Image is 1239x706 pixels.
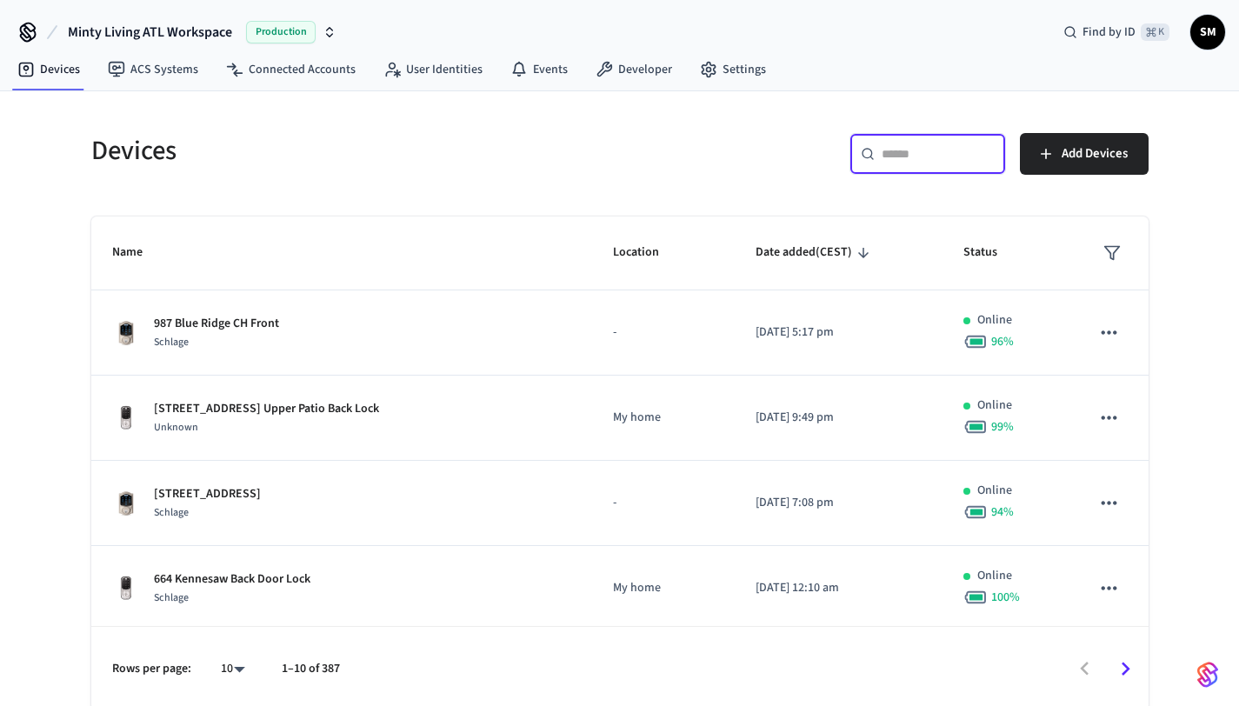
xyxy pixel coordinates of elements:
div: 10 [212,656,254,682]
p: Online [977,396,1012,415]
span: Status [963,239,1020,266]
span: SM [1192,17,1223,48]
p: [DATE] 5:17 pm [756,323,922,342]
img: Schlage Sense Smart Deadbolt with Camelot Trim, Front [112,490,140,517]
p: [DATE] 9:49 pm [756,409,922,427]
img: SeamLogoGradient.69752ec5.svg [1197,661,1218,689]
a: ACS Systems [94,54,212,85]
p: [DATE] 12:10 am [756,579,922,597]
a: Settings [686,54,780,85]
a: Connected Accounts [212,54,370,85]
span: Minty Living ATL Workspace [68,22,232,43]
a: User Identities [370,54,496,85]
p: My home [613,409,714,427]
p: Online [977,482,1012,500]
span: Schlage [154,590,189,605]
p: [STREET_ADDRESS] [154,485,261,503]
p: [STREET_ADDRESS] Upper Patio Back Lock [154,400,379,418]
a: Events [496,54,582,85]
a: Developer [582,54,686,85]
p: 664 Kennesaw Back Door Lock [154,570,310,589]
p: - [613,494,714,512]
span: Schlage [154,335,189,350]
span: 96 % [991,333,1014,350]
h5: Devices [91,133,610,169]
img: Yale Assure Touchscreen Wifi Smart Lock, Satin Nickel, Front [112,404,140,432]
button: SM [1190,15,1225,50]
button: Add Devices [1020,133,1149,175]
span: Unknown [154,420,198,435]
span: Location [613,239,682,266]
span: Add Devices [1062,143,1128,165]
span: 94 % [991,503,1014,521]
p: [DATE] 7:08 pm [756,494,922,512]
p: Online [977,567,1012,585]
p: Online [977,311,1012,330]
span: ⌘ K [1141,23,1169,41]
button: Go to next page [1105,649,1146,689]
span: Production [246,21,316,43]
p: Rows per page: [112,660,191,678]
span: Date added(CEST) [756,239,875,266]
a: Devices [3,54,94,85]
span: Name [112,239,165,266]
span: Schlage [154,505,189,520]
span: 99 % [991,418,1014,436]
p: 1–10 of 387 [282,660,340,678]
p: - [613,323,714,342]
img: Yale Assure Touchscreen Wifi Smart Lock, Satin Nickel, Front [112,575,140,603]
p: 987 Blue Ridge CH Front [154,315,279,333]
span: 100 % [991,589,1020,606]
img: Schlage Sense Smart Deadbolt with Camelot Trim, Front [112,319,140,347]
p: My home [613,579,714,597]
div: Find by ID⌘ K [1049,17,1183,48]
span: Find by ID [1082,23,1136,41]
